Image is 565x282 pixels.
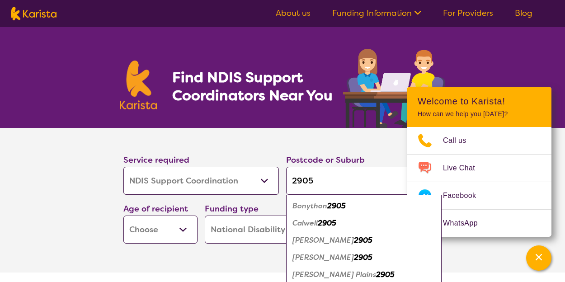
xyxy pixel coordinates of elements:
img: Karista logo [120,61,157,109]
div: Chisholm 2905 [291,232,437,249]
em: 2905 [376,270,395,279]
em: Calwell [292,218,318,228]
img: Karista logo [11,7,56,20]
a: Blog [515,8,532,19]
em: 2905 [318,218,336,228]
p: How can we help you [DATE]? [418,110,541,118]
ul: Choose channel [407,127,551,237]
input: Type [286,167,442,195]
span: WhatsApp [443,216,489,230]
label: Funding type [205,203,259,214]
div: Bonython 2905 [291,197,437,215]
a: Funding Information [332,8,421,19]
em: [PERSON_NAME] [292,235,354,245]
em: 2905 [354,253,372,262]
label: Postcode or Suburb [286,155,365,165]
div: Channel Menu [407,87,551,237]
h1: Find NDIS Support Coordinators Near You [172,68,339,104]
em: [PERSON_NAME] Plains [292,270,376,279]
em: Bonython [292,201,327,211]
h2: Welcome to Karista! [418,96,541,107]
span: Live Chat [443,161,486,175]
em: [PERSON_NAME] [292,253,354,262]
a: Web link opens in a new tab. [407,210,551,237]
label: Age of recipient [123,203,188,214]
span: Facebook [443,189,487,202]
img: support-coordination [343,49,445,128]
a: For Providers [443,8,493,19]
button: Channel Menu [526,245,551,271]
div: Calwell 2905 [291,215,437,232]
label: Service required [123,155,189,165]
span: Call us [443,134,477,147]
div: Gilmore 2905 [291,249,437,266]
em: 2905 [327,201,346,211]
a: About us [276,8,311,19]
em: 2905 [354,235,372,245]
